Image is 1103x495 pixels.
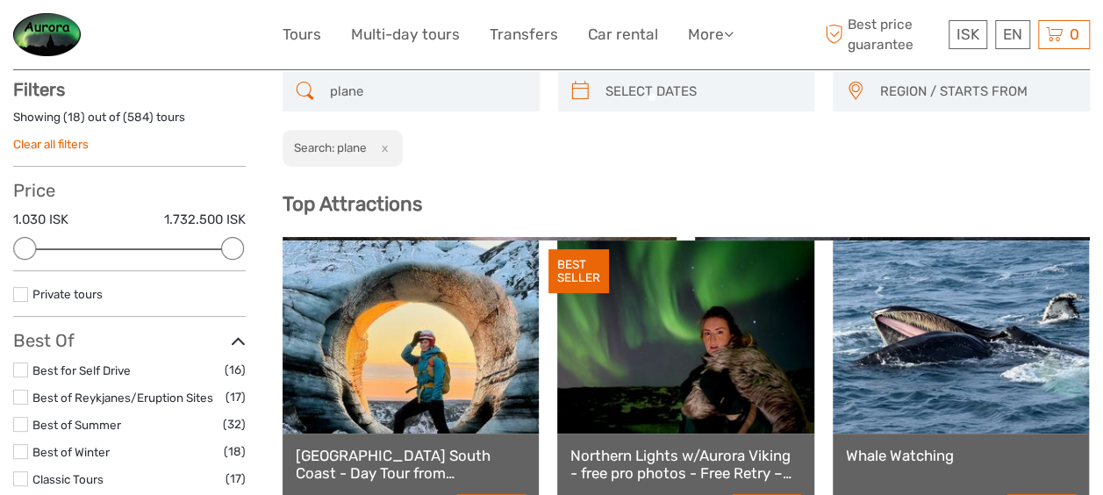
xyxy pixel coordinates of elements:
[13,109,246,136] div: Showing ( ) out of ( ) tours
[820,15,944,54] span: Best price guarantee
[32,391,213,405] a: Best of Reykjanes/Eruption Sites
[956,25,979,43] span: ISK
[202,27,223,48] button: Open LiveChat chat widget
[25,31,198,45] p: We're away right now. Please check back later!
[296,447,526,483] a: [GEOGRAPHIC_DATA] South Coast - Day Tour from [GEOGRAPHIC_DATA]
[13,211,68,229] label: 1.030 ISK
[369,139,393,157] button: x
[225,360,246,380] span: (16)
[32,472,104,486] a: Classic Tours
[224,441,246,462] span: (18)
[688,22,734,47] a: More
[164,211,246,229] label: 1.732.500 ISK
[13,79,65,100] strong: Filters
[13,330,246,351] h3: Best Of
[68,109,81,126] label: 18
[226,387,246,407] span: (17)
[490,22,558,47] a: Transfers
[13,137,89,151] a: Clear all filters
[32,418,121,432] a: Best of Summer
[223,414,246,434] span: (32)
[13,180,246,201] h3: Price
[32,363,131,377] a: Best for Self Drive
[32,445,110,459] a: Best of Winter
[995,20,1030,49] div: EN
[127,109,149,126] label: 584
[846,447,1076,464] a: Whale Watching
[294,140,367,154] h2: Search: plane
[226,469,246,489] span: (17)
[323,76,531,107] input: SEARCH
[1067,25,1082,43] span: 0
[283,192,422,216] b: Top Attractions
[13,13,81,56] img: Guesthouse information
[871,77,1081,106] button: REGION / STARTS FROM
[283,22,321,47] a: Tours
[351,22,460,47] a: Multi-day tours
[570,447,800,483] a: Northern Lights w/Aurora Viking - free pro photos - Free Retry – minibus
[598,76,806,107] input: SELECT DATES
[548,249,609,293] div: BEST SELLER
[32,287,103,301] a: Private tours
[588,22,658,47] a: Car rental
